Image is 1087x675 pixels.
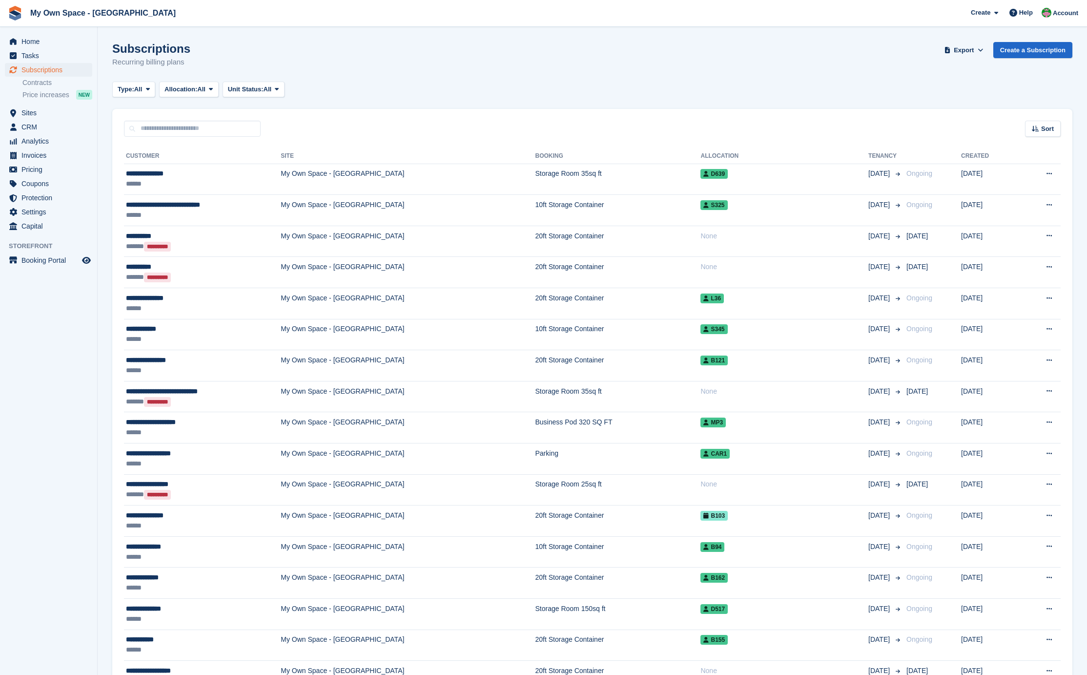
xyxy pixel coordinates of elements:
[961,381,1019,412] td: [DATE]
[112,57,190,68] p: Recurring billing plans
[5,177,92,190] a: menu
[993,42,1072,58] a: Create a Subscription
[281,630,535,661] td: My Own Space - [GEOGRAPHIC_DATA]
[868,634,892,645] span: [DATE]
[906,232,928,240] span: [DATE]
[535,506,700,537] td: 20ft Storage Container
[868,386,892,397] span: [DATE]
[906,356,932,364] span: Ongoing
[961,474,1019,506] td: [DATE]
[700,356,728,365] span: B121
[223,82,285,98] button: Unit Status: All
[159,82,219,98] button: Allocation: All
[5,163,92,176] a: menu
[1042,8,1051,18] img: Millie Webb
[535,164,700,195] td: Storage Room 35sq ft
[700,200,727,210] span: S325
[535,536,700,568] td: 10ft Storage Container
[21,163,80,176] span: Pricing
[961,350,1019,381] td: [DATE]
[1053,8,1078,18] span: Account
[868,148,902,164] th: Tenancy
[868,510,892,521] span: [DATE]
[22,78,92,87] a: Contracts
[961,599,1019,630] td: [DATE]
[700,418,726,427] span: MP3
[124,148,281,164] th: Customer
[700,511,728,521] span: B103
[5,35,92,48] a: menu
[868,200,892,210] span: [DATE]
[954,45,974,55] span: Export
[961,630,1019,661] td: [DATE]
[5,253,92,267] a: menu
[535,257,700,288] td: 20ft Storage Container
[906,201,932,209] span: Ongoing
[164,84,197,94] span: Allocation:
[228,84,264,94] span: Unit Status:
[535,226,700,257] td: 20ft Storage Container
[868,262,892,272] span: [DATE]
[700,479,868,489] div: None
[906,449,932,457] span: Ongoing
[5,63,92,77] a: menu
[9,241,97,251] span: Storefront
[700,169,728,179] span: D639
[281,568,535,599] td: My Own Space - [GEOGRAPHIC_DATA]
[22,89,92,100] a: Price increases NEW
[5,148,92,162] a: menu
[535,412,700,443] td: Business Pod 320 SQ FT
[700,573,728,583] span: B162
[868,572,892,583] span: [DATE]
[281,288,535,319] td: My Own Space - [GEOGRAPHIC_DATA]
[281,412,535,443] td: My Own Space - [GEOGRAPHIC_DATA]
[21,148,80,162] span: Invoices
[535,599,700,630] td: Storage Room 150sq ft
[5,49,92,63] a: menu
[906,387,928,395] span: [DATE]
[700,386,868,397] div: None
[21,177,80,190] span: Coupons
[281,257,535,288] td: My Own Space - [GEOGRAPHIC_DATA]
[906,667,928,675] span: [DATE]
[134,84,143,94] span: All
[281,536,535,568] td: My Own Space - [GEOGRAPHIC_DATA]
[961,568,1019,599] td: [DATE]
[868,604,892,614] span: [DATE]
[118,84,134,94] span: Type:
[281,195,535,226] td: My Own Space - [GEOGRAPHIC_DATA]
[906,294,932,302] span: Ongoing
[197,84,205,94] span: All
[535,474,700,506] td: Storage Room 25sq ft
[961,412,1019,443] td: [DATE]
[943,42,985,58] button: Export
[906,635,932,643] span: Ongoing
[281,319,535,350] td: My Own Space - [GEOGRAPHIC_DATA]
[906,480,928,488] span: [DATE]
[961,195,1019,226] td: [DATE]
[535,443,700,475] td: Parking
[906,543,932,550] span: Ongoing
[868,169,892,179] span: [DATE]
[961,226,1019,257] td: [DATE]
[868,355,892,365] span: [DATE]
[281,148,535,164] th: Site
[21,120,80,134] span: CRM
[535,350,700,381] td: 20ft Storage Container
[700,324,727,334] span: S345
[22,90,69,100] span: Price increases
[281,443,535,475] td: My Own Space - [GEOGRAPHIC_DATA]
[906,169,932,177] span: Ongoing
[21,205,80,219] span: Settings
[112,82,155,98] button: Type: All
[112,42,190,55] h1: Subscriptions
[21,63,80,77] span: Subscriptions
[281,381,535,412] td: My Own Space - [GEOGRAPHIC_DATA]
[26,5,180,21] a: My Own Space - [GEOGRAPHIC_DATA]
[700,542,724,552] span: B94
[868,542,892,552] span: [DATE]
[1041,124,1054,134] span: Sort
[5,219,92,233] a: menu
[868,293,892,303] span: [DATE]
[5,106,92,120] a: menu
